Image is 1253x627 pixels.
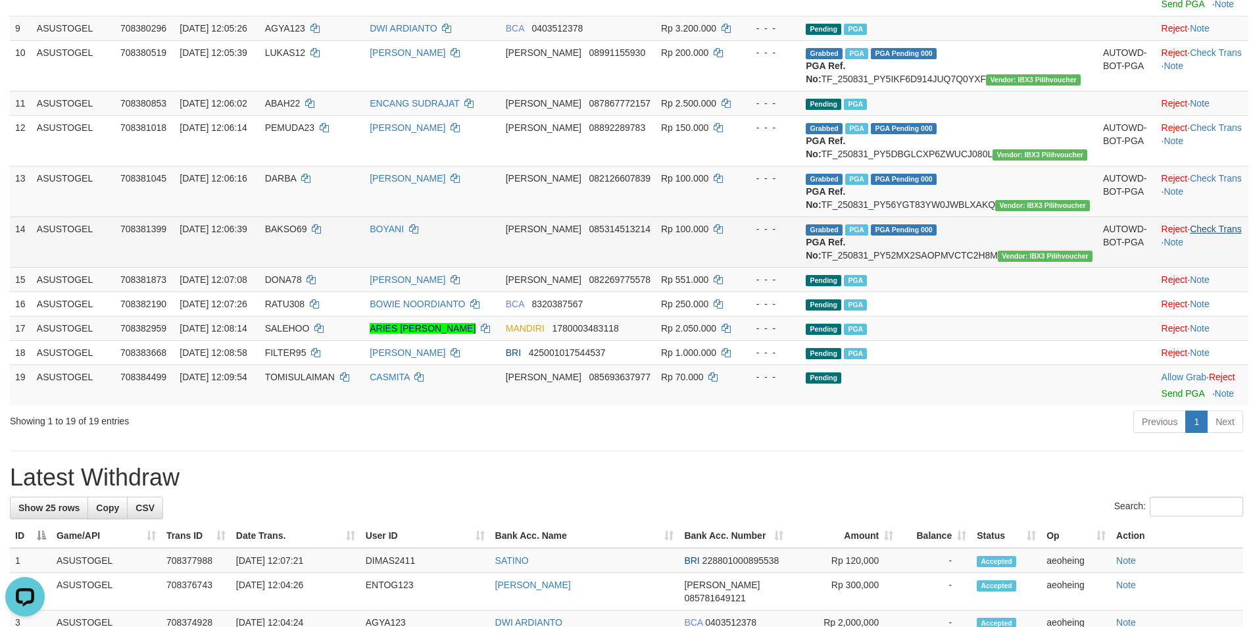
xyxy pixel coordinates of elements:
a: [PERSON_NAME] [370,347,445,358]
span: Marked by aeoheing [844,324,867,335]
div: - - - [743,46,795,59]
span: MANDIRI [506,323,545,334]
span: Marked by aeoheing [845,48,868,59]
td: · · [1156,216,1248,267]
a: Note [1190,274,1210,285]
span: Pending [806,24,841,35]
span: Vendor URL: https://payment5.1velocity.biz [986,74,1081,86]
a: [PERSON_NAME] [370,122,445,133]
span: Marked by aeoheing [845,174,868,185]
span: 708381018 [120,122,166,133]
div: - - - [743,273,795,286]
span: Marked by aeoheing [844,348,867,359]
a: Note [1164,136,1183,146]
span: 708381873 [120,274,166,285]
span: Copy [96,503,119,513]
a: [PERSON_NAME] [370,173,445,184]
span: CSV [135,503,155,513]
td: Rp 300,000 [789,573,898,611]
a: [PERSON_NAME] [370,47,445,58]
span: Grabbed [806,123,843,134]
b: PGA Ref. No: [806,186,845,210]
span: Copy 082126607839 to clipboard [589,173,651,184]
span: Rp 100.000 [661,224,708,234]
td: AUTOWD-BOT-PGA [1098,40,1156,91]
td: · [1156,267,1248,291]
span: [DATE] 12:08:14 [180,323,247,334]
span: Copy 08892289783 to clipboard [589,122,646,133]
a: CASMITA [370,372,409,382]
span: BRI [684,555,699,566]
td: AUTOWD-BOT-PGA [1098,115,1156,166]
a: Reject [1162,274,1188,285]
a: Reject [1162,323,1188,334]
td: 10 [10,40,32,91]
td: 708377988 [161,548,231,573]
a: Check Trans [1190,122,1242,133]
span: TOMISULAIMAN [265,372,335,382]
a: Reject [1162,299,1188,309]
span: Rp 70.000 [661,372,704,382]
span: Rp 3.200.000 [661,23,716,34]
th: Trans ID: activate to sort column ascending [161,524,231,548]
a: [PERSON_NAME] [495,580,571,590]
a: SATINO [495,555,529,566]
div: - - - [743,22,795,35]
div: Showing 1 to 19 of 19 entries [10,409,512,428]
div: - - - [743,97,795,110]
a: Note [1190,323,1210,334]
span: Copy 082269775578 to clipboard [589,274,651,285]
td: [DATE] 12:07:21 [231,548,360,573]
span: SALEHOO [265,323,310,334]
td: ASUSTOGEL [32,316,115,340]
span: Accepted [977,580,1016,591]
span: [PERSON_NAME] [506,98,581,109]
span: 708384499 [120,372,166,382]
div: - - - [743,172,795,185]
span: DARBA [265,173,296,184]
td: 1 [10,548,51,573]
a: [PERSON_NAME] [370,274,445,285]
td: · · [1156,115,1248,166]
td: · [1156,291,1248,316]
span: Rp 200.000 [661,47,708,58]
th: User ID: activate to sort column ascending [360,524,490,548]
span: 708381045 [120,173,166,184]
span: [DATE] 12:05:39 [180,47,247,58]
span: PGA Pending [871,224,937,236]
td: aeoheing [1041,548,1111,573]
span: Copy 0403512378 to clipboard [531,23,583,34]
a: Check Trans [1190,47,1242,58]
span: Pending [806,348,841,359]
div: - - - [743,370,795,384]
td: ASUSTOGEL [32,267,115,291]
td: ASUSTOGEL [32,216,115,267]
a: ARIES [PERSON_NAME] [370,323,476,334]
th: Op: activate to sort column ascending [1041,524,1111,548]
td: · · [1156,166,1248,216]
th: Amount: activate to sort column ascending [789,524,898,548]
td: Rp 120,000 [789,548,898,573]
a: Next [1207,411,1243,433]
a: Previous [1133,411,1186,433]
button: Open LiveChat chat widget [5,5,45,45]
span: Rp 1.000.000 [661,347,716,358]
td: · [1156,364,1248,405]
span: [PERSON_NAME] [506,224,581,234]
th: Date Trans.: activate to sort column ascending [231,524,360,548]
a: Reject [1162,173,1188,184]
span: DONA78 [265,274,302,285]
td: ASUSTOGEL [32,364,115,405]
b: PGA Ref. No: [806,136,845,159]
span: [PERSON_NAME] [506,372,581,382]
td: ASUSTOGEL [32,91,115,115]
span: 708380296 [120,23,166,34]
span: Copy 228801000895538 to clipboard [702,555,779,566]
span: Grabbed [806,224,843,236]
span: Rp 150.000 [661,122,708,133]
span: [DATE] 12:07:26 [180,299,247,309]
td: TF_250831_PY56YGT83YW0JWBLXAKQ [800,166,1098,216]
span: [DATE] 12:07:08 [180,274,247,285]
span: [DATE] 12:05:26 [180,23,247,34]
td: · [1156,91,1248,115]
